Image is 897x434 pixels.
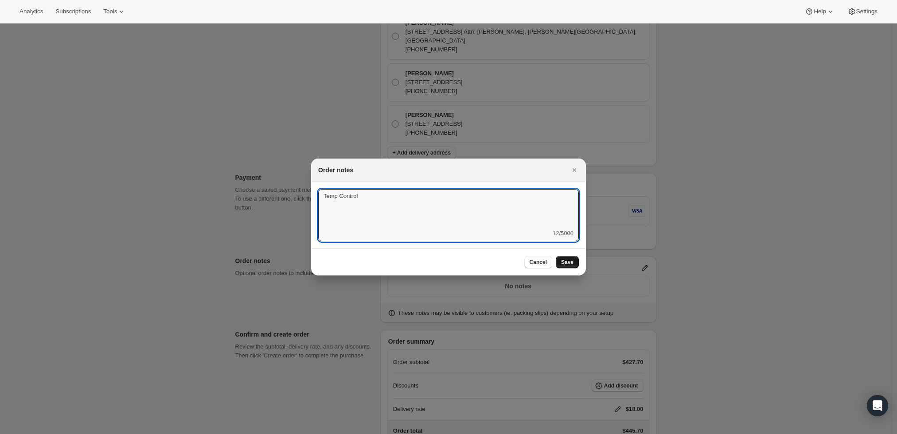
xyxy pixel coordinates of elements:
button: Close [568,164,581,176]
span: Help [814,8,826,15]
span: Analytics [19,8,43,15]
div: Open Intercom Messenger [867,395,888,416]
span: Settings [856,8,877,15]
span: Cancel [530,259,547,266]
button: Analytics [14,5,48,18]
button: Cancel [524,256,552,268]
button: Save [556,256,579,268]
span: Subscriptions [55,8,91,15]
button: Tools [98,5,131,18]
button: Settings [842,5,883,18]
button: Subscriptions [50,5,96,18]
span: Tools [103,8,117,15]
span: Save [561,259,573,266]
h2: Order notes [318,166,353,174]
button: Help [799,5,840,18]
textarea: Temp Control [318,189,579,229]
